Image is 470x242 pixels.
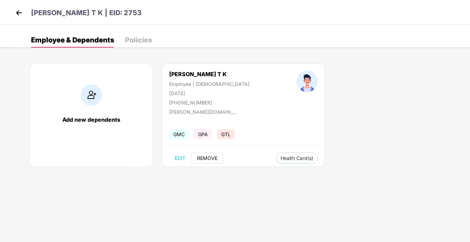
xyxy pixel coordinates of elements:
[169,81,249,87] div: Employee | [DEMOGRAPHIC_DATA]
[37,116,146,123] div: Add new dependents
[125,37,152,43] div: Policies
[31,37,114,43] div: Employee & Dependents
[14,8,24,18] img: back
[169,90,249,96] div: [DATE]
[192,153,223,164] button: REMOVE
[169,71,249,78] div: [PERSON_NAME] T K
[81,84,102,106] img: addIcon
[296,71,318,92] img: profileImage
[276,153,318,164] button: Health Card(s)
[217,129,235,139] span: GTL
[169,153,191,164] button: EDIT
[194,129,212,139] span: GPA
[175,155,185,161] span: EDIT
[197,155,217,161] span: REMOVE
[31,8,142,18] p: [PERSON_NAME] T K | EID: 2753
[169,100,249,105] div: [PHONE_NUMBER]
[280,157,313,160] span: Health Card(s)
[169,109,238,115] div: [PERSON_NAME][DOMAIN_NAME][EMAIL_ADDRESS][DOMAIN_NAME]
[169,129,189,139] span: GMC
